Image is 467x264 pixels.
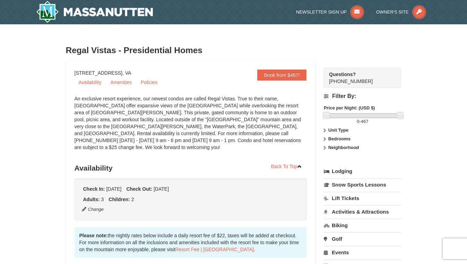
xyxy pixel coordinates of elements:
[328,145,359,150] strong: Neighborhood
[296,9,347,15] span: Newsletter Sign Up
[324,93,401,99] h4: Filter By:
[109,197,130,202] strong: Children:
[75,95,307,158] div: An exclusive resort experience, our newest condos are called Regal Vistas. True to their name, [G...
[126,186,152,192] strong: Check Out:
[376,9,426,15] a: Owner's Site
[79,233,108,238] strong: Please note:
[175,247,254,252] a: Resort Fee | [GEOGRAPHIC_DATA]
[154,186,169,192] span: [DATE]
[83,197,100,202] strong: Adults:
[324,105,375,110] strong: Price per Night: (USD $)
[324,165,401,178] a: Lodging
[329,71,389,84] span: [PHONE_NUMBER]
[357,119,359,124] span: 0
[257,69,307,81] a: Book from $467!
[36,1,153,23] img: Massanutten Resort Logo
[296,9,364,15] a: Newsletter Sign Up
[324,232,401,245] a: Golf
[36,1,153,23] a: Massanutten Resort
[324,246,401,259] a: Events
[324,178,401,191] a: Snow Sports Lessons
[324,219,401,232] a: Biking
[324,205,401,218] a: Activities & Attractions
[75,227,307,258] div: the nightly rates below include a daily resort fee of $22, taxes will be added at checkout. For m...
[329,72,356,77] strong: Questions?
[376,9,409,15] span: Owner's Site
[83,186,105,192] strong: Check In:
[131,197,134,202] span: 2
[328,127,348,133] strong: Unit Type
[267,161,307,172] a: Back To Top
[137,77,162,88] a: Policies
[75,161,307,175] h3: Availability
[324,192,401,205] a: Lift Tickets
[324,118,401,125] label: -
[328,136,351,141] strong: Bedrooms
[101,197,104,202] span: 3
[106,77,136,88] a: Amenities
[75,77,106,88] a: Availability
[81,206,104,213] button: Change
[361,119,369,124] span: 467
[106,186,121,192] span: [DATE]
[66,43,401,57] h3: Regal Vistas - Presidential Homes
